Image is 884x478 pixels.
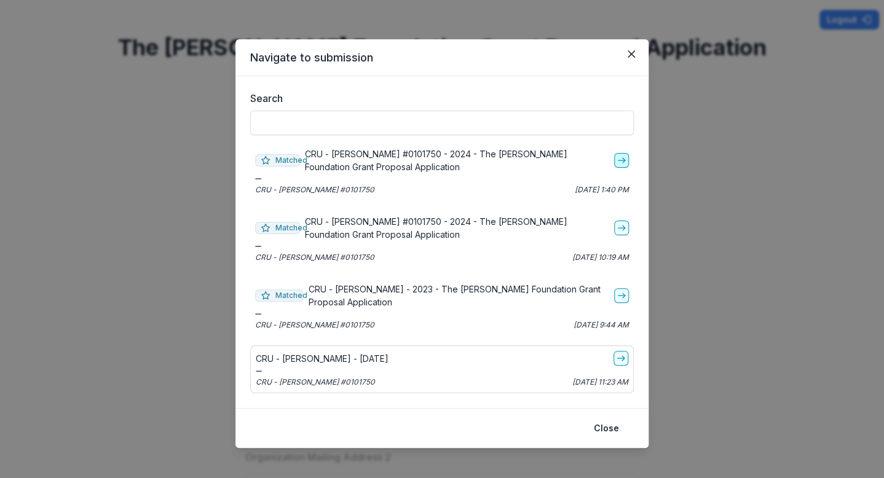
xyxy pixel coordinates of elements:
[586,418,626,438] button: Close
[572,377,628,388] p: [DATE] 11:23 AM
[255,184,374,195] p: CRU - [PERSON_NAME] #0101750
[575,184,629,195] p: [DATE] 1:40 PM
[622,44,641,64] button: Close
[614,351,628,366] a: go-to
[250,91,626,106] label: Search
[614,221,629,235] a: go-to
[235,39,649,76] header: Navigate to submission
[256,352,389,365] p: CRU - [PERSON_NAME] - [DATE]
[614,153,629,168] a: go-to
[614,288,629,303] a: go-to
[255,154,300,167] span: Matched
[305,147,609,173] p: CRU - [PERSON_NAME] #0101750 - 2024 - The [PERSON_NAME] Foundation Grant Proposal Application
[572,252,629,263] p: [DATE] 10:19 AM
[255,319,374,331] p: CRU - [PERSON_NAME] #0101750
[256,377,375,388] p: CRU - [PERSON_NAME] #0101750
[308,283,609,308] p: CRU - [PERSON_NAME] - 2023 - The [PERSON_NAME] Foundation Grant Proposal Application
[255,252,374,263] p: CRU - [PERSON_NAME] #0101750
[255,222,300,234] span: Matched
[305,215,609,241] p: CRU - [PERSON_NAME] #0101750 - 2024 - The [PERSON_NAME] Foundation Grant Proposal Application
[574,319,629,331] p: [DATE] 9:44 AM
[255,289,303,302] span: Matched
